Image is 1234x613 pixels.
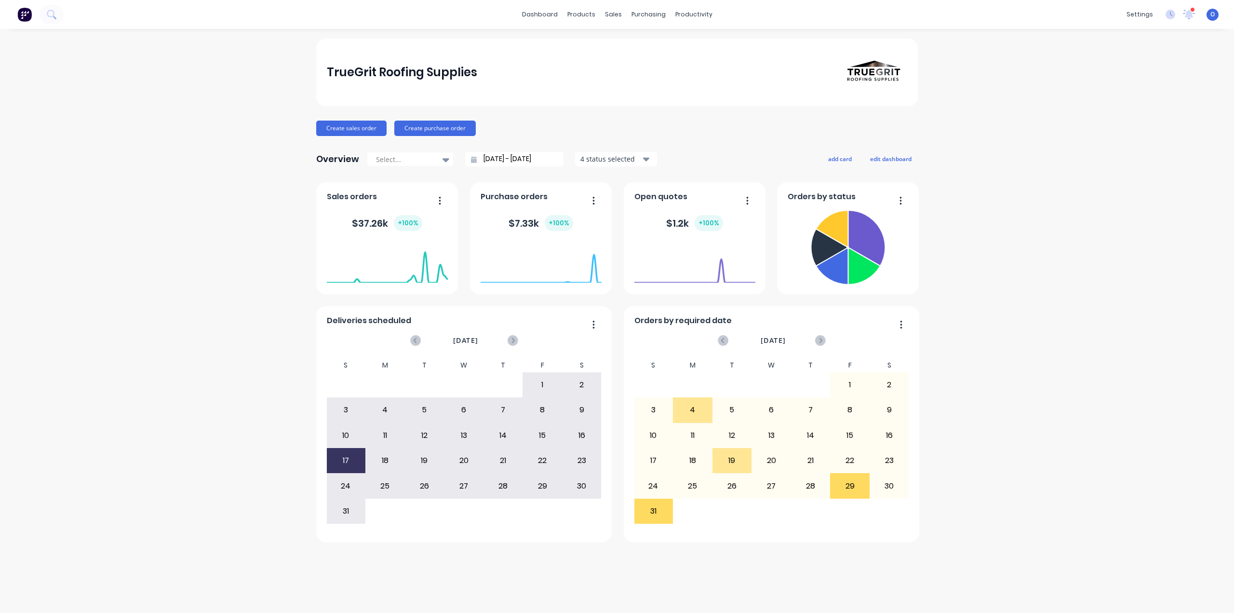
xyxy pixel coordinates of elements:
[634,423,673,448] div: 10
[444,474,483,498] div: 27
[444,398,483,422] div: 6
[405,358,444,372] div: T
[405,423,444,448] div: 12
[673,423,712,448] div: 11
[791,449,830,473] div: 21
[327,63,477,82] div: TrueGrit Roofing Supplies
[366,449,404,473] div: 18
[563,423,601,448] div: 16
[864,152,918,165] button: edit dashboard
[366,423,404,448] div: 11
[870,358,909,372] div: S
[523,358,562,372] div: F
[791,358,831,372] div: T
[673,358,712,372] div: M
[870,373,909,397] div: 2
[394,121,476,136] button: Create purchase order
[870,398,909,422] div: 9
[394,215,422,231] div: + 100 %
[366,398,404,422] div: 4
[327,449,365,473] div: 17
[752,474,791,498] div: 27
[484,423,523,448] div: 14
[600,7,627,22] div: sales
[563,474,601,498] div: 30
[545,215,573,231] div: + 100 %
[634,499,673,523] div: 31
[484,449,523,473] div: 21
[316,121,387,136] button: Create sales order
[523,423,562,448] div: 15
[563,373,601,397] div: 2
[761,335,786,346] span: [DATE]
[634,191,687,203] span: Open quotes
[563,7,600,22] div: products
[671,7,717,22] div: productivity
[1122,7,1158,22] div: settings
[484,398,523,422] div: 7
[517,7,563,22] a: dashboard
[627,7,671,22] div: purchasing
[352,215,422,231] div: $ 37.26k
[831,423,869,448] div: 15
[788,191,856,203] span: Orders by status
[484,474,523,498] div: 28
[752,449,791,473] div: 20
[713,398,751,422] div: 5
[695,215,723,231] div: + 100 %
[713,449,751,473] div: 19
[634,358,673,372] div: S
[831,373,869,397] div: 1
[575,152,657,166] button: 4 status selected
[327,423,365,448] div: 10
[580,154,641,164] div: 4 status selected
[713,474,751,498] div: 26
[634,449,673,473] div: 17
[523,373,562,397] div: 1
[634,398,673,422] div: 3
[1210,10,1215,19] span: O
[563,398,601,422] div: 9
[791,398,830,422] div: 7
[444,423,483,448] div: 13
[752,423,791,448] div: 13
[316,150,359,169] div: Overview
[840,39,907,106] img: TrueGrit Roofing Supplies
[366,474,404,498] div: 25
[523,449,562,473] div: 22
[444,449,483,473] div: 20
[481,191,548,203] span: Purchase orders
[562,358,602,372] div: S
[791,474,830,498] div: 28
[365,358,405,372] div: M
[405,449,444,473] div: 19
[870,423,909,448] div: 16
[327,398,365,422] div: 3
[666,215,723,231] div: $ 1.2k
[712,358,752,372] div: T
[870,449,909,473] div: 23
[673,449,712,473] div: 18
[673,398,712,422] div: 4
[327,191,377,203] span: Sales orders
[453,335,478,346] span: [DATE]
[509,215,573,231] div: $ 7.33k
[523,398,562,422] div: 8
[563,449,601,473] div: 23
[673,474,712,498] div: 25
[405,474,444,498] div: 26
[634,474,673,498] div: 24
[405,398,444,422] div: 5
[831,449,869,473] div: 22
[831,398,869,422] div: 8
[327,499,365,523] div: 31
[822,152,858,165] button: add card
[751,358,791,372] div: W
[444,358,483,372] div: W
[830,358,870,372] div: F
[713,423,751,448] div: 12
[327,474,365,498] div: 24
[326,358,366,372] div: S
[17,7,32,22] img: Factory
[870,474,909,498] div: 30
